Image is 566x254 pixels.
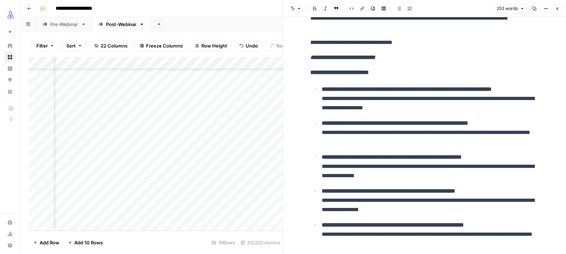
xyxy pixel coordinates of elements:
[276,42,288,49] span: Redo
[4,40,16,51] a: Home
[74,239,103,246] span: Add 10 Rows
[190,40,232,51] button: Row Height
[494,4,527,13] button: 253 words
[4,63,16,74] a: Insights
[4,8,17,21] img: AirOps Growth Logo
[238,237,283,248] div: 20/22 Columns
[92,17,150,31] a: Post-Webinar
[146,42,183,49] span: Freeze Columns
[4,51,16,63] a: Browse
[497,5,518,12] span: 253 words
[4,74,16,86] a: Opportunities
[4,86,16,97] a: Your Data
[201,42,227,49] span: Row Height
[265,40,292,51] button: Redo
[66,42,76,49] span: Sort
[235,40,262,51] button: Undo
[101,42,127,49] span: 22 Columns
[40,239,59,246] span: Add Row
[29,237,64,248] button: Add Row
[32,40,59,51] button: Filter
[4,6,16,24] button: Workspace: AirOps Growth
[62,40,87,51] button: Sort
[4,228,16,240] a: Usage
[4,217,16,228] a: Settings
[106,21,136,28] div: Post-Webinar
[36,42,48,49] span: Filter
[4,240,16,251] button: Help + Support
[209,237,238,248] div: 18 Rows
[36,17,92,31] a: Pre-Webinar
[64,237,107,248] button: Add 10 Rows
[90,40,132,51] button: 22 Columns
[50,21,78,28] div: Pre-Webinar
[135,40,187,51] button: Freeze Columns
[246,42,258,49] span: Undo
